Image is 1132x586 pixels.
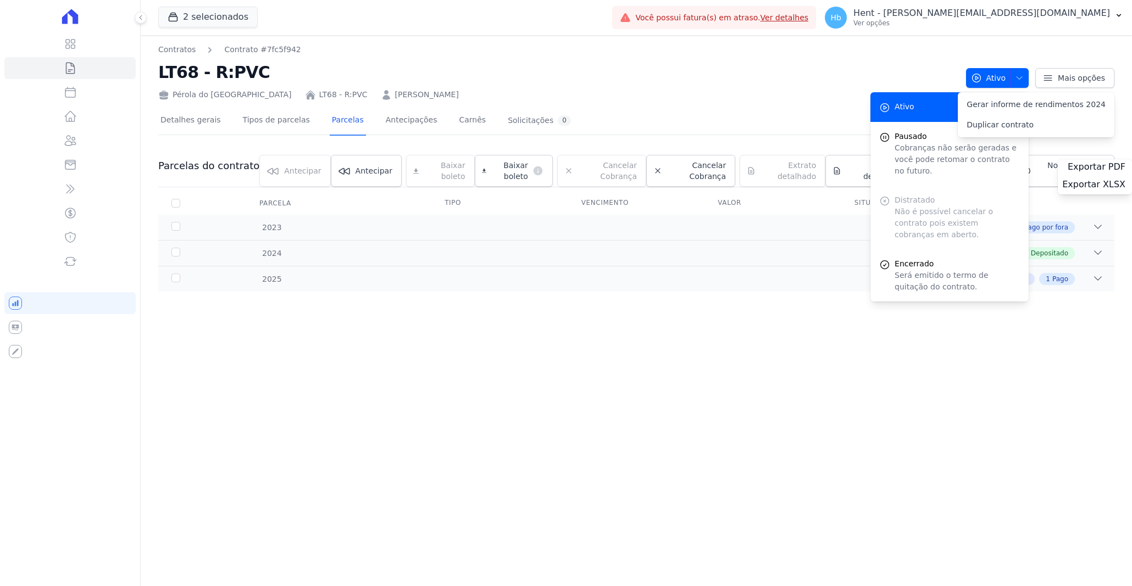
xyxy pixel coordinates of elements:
[224,44,301,55] a: Contrato #7fc5f942
[971,68,1006,88] span: Ativo
[1024,222,1068,232] span: Pago por fora
[646,155,735,187] a: Cancelar Cobrança
[262,274,282,285] span: 2025
[816,2,1132,33] button: Hb Hent - [PERSON_NAME][EMAIL_ADDRESS][DOMAIN_NAME] Ver opções
[830,14,841,21] span: Hb
[1046,274,1050,284] span: 1
[158,44,196,55] a: Contratos
[895,101,914,113] span: Ativo
[1062,179,1128,192] a: Exportar XLSX
[158,44,957,55] nav: Breadcrumb
[262,248,282,259] span: 2024
[558,115,571,126] div: 0
[330,107,366,136] a: Parcelas
[853,8,1110,19] p: Hent - [PERSON_NAME][EMAIL_ADDRESS][DOMAIN_NAME]
[1058,72,1105,83] span: Mais opções
[395,89,459,101] a: [PERSON_NAME]
[158,7,258,27] button: 2 selecionados
[667,160,726,182] span: Cancelar Cobrança
[158,159,259,172] h3: Parcelas do contrato
[846,160,902,182] span: Extrato detalhado
[241,107,312,136] a: Tipos de parcelas
[491,160,528,182] span: Baixar boleto
[958,115,1114,135] a: Duplicar contrato
[704,192,841,215] th: Valor
[506,107,573,136] a: Solicitações0
[853,19,1110,27] p: Ver opções
[870,122,1029,186] button: Pausado Cobranças não serão geradas e você pode retomar o contrato no futuro.
[1068,161,1128,175] a: Exportar PDF
[158,44,301,55] nav: Breadcrumb
[1031,248,1068,258] span: Depositado
[1035,68,1114,88] a: Mais opções
[966,68,1029,88] button: Ativo
[508,115,571,126] div: Solicitações
[319,89,368,101] a: LT68 - R:PVC
[1015,155,1114,187] a: Nova cobrança avulsa
[158,60,957,85] h2: LT68 - R:PVC
[158,107,223,136] a: Detalhes gerais
[457,107,488,136] a: Carnês
[568,192,705,215] th: Vencimento
[331,155,402,187] a: Antecipar
[431,192,568,215] th: Tipo
[870,249,1029,302] a: Encerrado Será emitido o termo de quitação do contrato.
[895,142,1020,177] p: Cobranças não serão geradas e você pode retomar o contrato no futuro.
[246,192,304,214] div: Parcela
[1068,161,1125,172] span: Exportar PDF
[356,165,392,176] span: Antecipar
[825,155,911,187] a: Extrato detalhado
[635,12,808,24] span: Você possui fatura(s) em atraso.
[895,258,1020,270] span: Encerrado
[761,13,809,22] a: Ver detalhes
[262,222,282,233] span: 2023
[841,192,978,215] th: Situação
[475,155,553,187] a: Baixar boleto
[158,89,292,101] div: Pérola do [GEOGRAPHIC_DATA]
[1052,274,1068,284] span: Pago
[895,131,1020,142] span: Pausado
[895,270,1020,293] p: Será emitido o termo de quitação do contrato.
[384,107,440,136] a: Antecipações
[1062,179,1125,190] span: Exportar XLSX
[1036,160,1105,182] span: Nova cobrança avulsa
[958,94,1114,115] a: Gerar informe de rendimentos 2024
